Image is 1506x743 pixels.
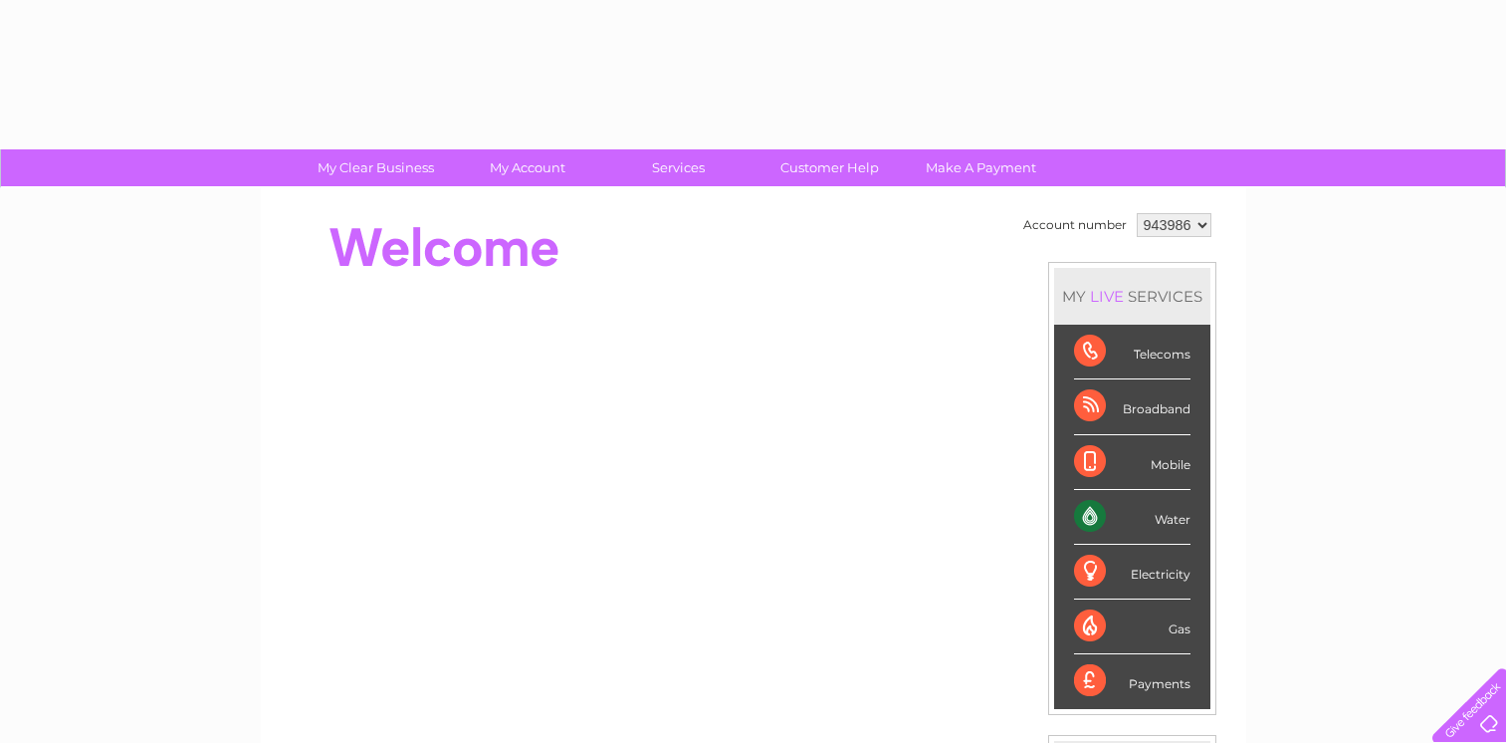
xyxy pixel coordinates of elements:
[1074,600,1190,654] div: Gas
[445,149,609,186] a: My Account
[1074,435,1190,490] div: Mobile
[1074,490,1190,545] div: Water
[1018,208,1132,242] td: Account number
[748,149,912,186] a: Customer Help
[1074,654,1190,708] div: Payments
[899,149,1063,186] a: Make A Payment
[294,149,458,186] a: My Clear Business
[1054,268,1210,325] div: MY SERVICES
[1086,287,1128,306] div: LIVE
[1074,325,1190,379] div: Telecoms
[596,149,760,186] a: Services
[1074,545,1190,600] div: Electricity
[1074,379,1190,434] div: Broadband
